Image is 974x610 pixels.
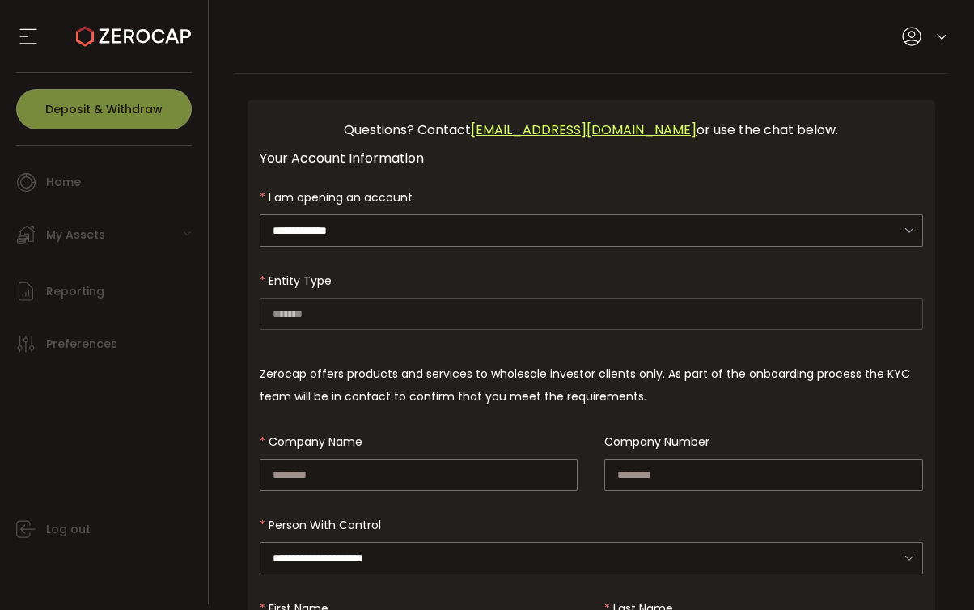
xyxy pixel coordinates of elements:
[45,104,163,115] span: Deposit & Withdraw
[260,362,924,408] div: Zerocap offers products and services to wholesale investor clients only. As part of the onboardin...
[471,121,697,139] a: [EMAIL_ADDRESS][DOMAIN_NAME]
[46,280,104,303] span: Reporting
[46,223,105,247] span: My Assets
[260,148,924,168] div: Your Account Information
[46,518,91,541] span: Log out
[46,171,81,194] span: Home
[16,89,192,129] button: Deposit & Withdraw
[260,112,924,148] div: Questions? Contact or use the chat below.
[46,333,117,356] span: Preferences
